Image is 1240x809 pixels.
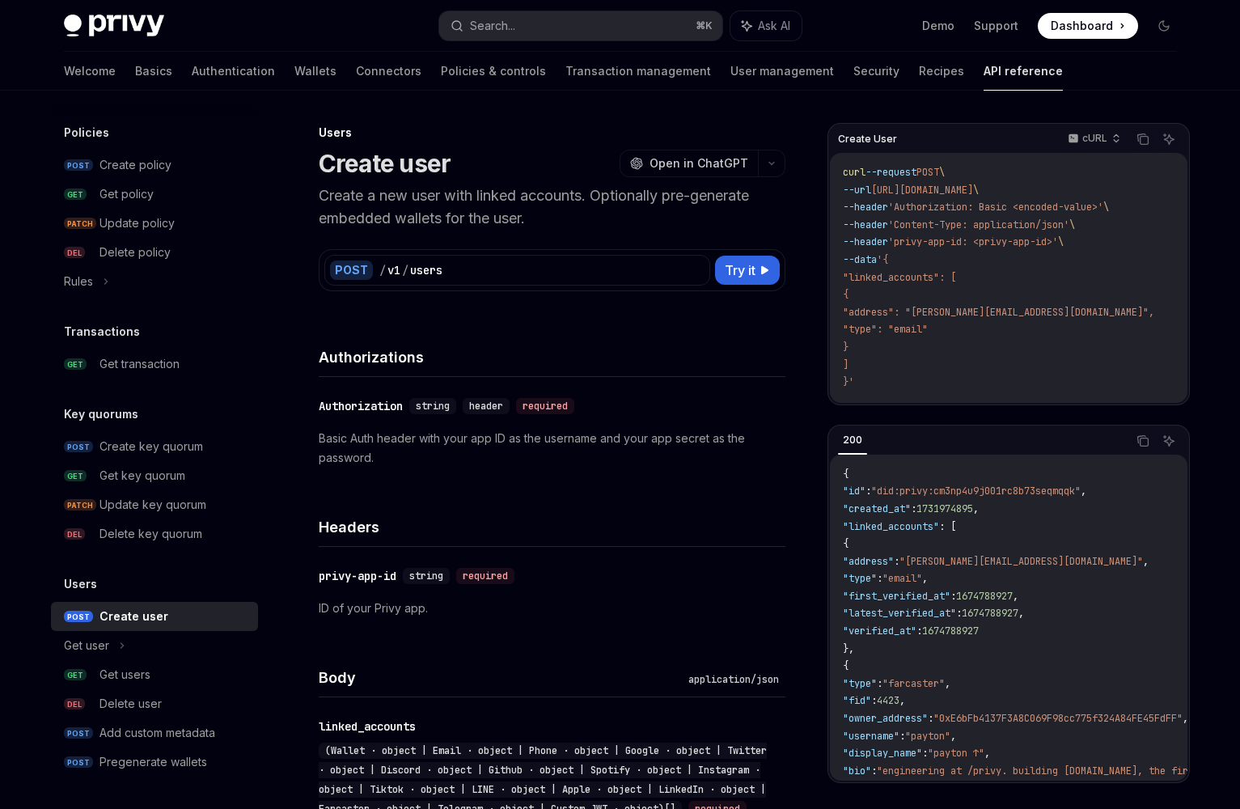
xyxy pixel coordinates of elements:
[135,52,172,91] a: Basics
[928,712,933,725] span: :
[99,437,203,456] div: Create key quorum
[64,358,87,371] span: GET
[933,712,1183,725] span: "0xE6bFb4137F3A8C069F98cc775f324A84FE45FdFF"
[843,166,865,179] span: curl
[51,209,258,238] a: PATCHUpdate policy
[99,694,162,714] div: Delete user
[843,607,956,620] span: "latest_verified_at"
[99,184,154,204] div: Get policy
[922,18,954,34] a: Demo
[64,52,116,91] a: Welcome
[899,694,905,707] span: ,
[696,19,713,32] span: ⌘ K
[715,256,780,285] button: Try it
[64,669,87,681] span: GET
[99,155,171,175] div: Create policy
[470,16,515,36] div: Search...
[319,718,416,735] div: linked_accounts
[984,52,1063,91] a: API reference
[99,752,207,772] div: Pregenerate wallets
[962,607,1018,620] span: 1674788927
[387,262,400,278] div: v1
[64,470,87,482] span: GET
[843,323,928,336] span: "type": "email"
[1018,607,1024,620] span: ,
[51,238,258,267] a: DELDelete policy
[51,180,258,209] a: GETGet policy
[441,52,546,91] a: Policies & controls
[882,572,922,585] span: "email"
[888,235,1058,248] span: 'privy-app-id: <privy-app-id>'
[64,574,97,594] h5: Users
[402,262,408,278] div: /
[64,159,93,172] span: POST
[1151,13,1177,39] button: Toggle dark mode
[1038,13,1138,39] a: Dashboard
[192,52,275,91] a: Authentication
[928,747,984,760] span: "payton ↑"
[64,698,85,710] span: DEL
[843,590,950,603] span: "first_verified_at"
[1058,235,1064,248] span: \
[51,660,258,689] a: GETGet users
[882,677,945,690] span: "farcaster"
[843,288,849,301] span: {
[51,461,258,490] a: GETGet key quorum
[877,572,882,585] span: :
[51,150,258,180] a: POSTCreate policy
[410,262,442,278] div: users
[877,253,888,266] span: '{
[1069,218,1075,231] span: \
[871,694,877,707] span: :
[64,499,96,511] span: PATCH
[1132,129,1153,150] button: Copy the contents from the code block
[916,166,939,179] span: POST
[843,271,956,284] span: "linked_accounts": [
[356,52,421,91] a: Connectors
[843,537,849,550] span: {
[730,52,834,91] a: User management
[64,218,96,230] span: PATCH
[888,218,1069,231] span: 'Content-Type: application/json'
[99,243,171,262] div: Delete policy
[838,430,867,450] div: 200
[64,528,85,540] span: DEL
[843,341,849,354] span: }
[319,346,785,368] h4: Authorizations
[843,306,1154,319] span: "address": "[PERSON_NAME][EMAIL_ADDRESS][DOMAIN_NAME]",
[899,730,905,743] span: :
[64,188,87,201] span: GET
[379,262,386,278] div: /
[922,625,979,637] span: 1674788927
[843,218,888,231] span: --header
[905,730,950,743] span: "payton"
[973,184,979,197] span: \
[565,52,711,91] a: Transaction management
[843,625,916,637] span: "verified_at"
[469,400,503,413] span: header
[99,607,168,626] div: Create user
[51,689,258,718] a: DELDelete user
[1013,590,1018,603] span: ,
[877,694,899,707] span: 4423
[865,485,871,498] span: :
[99,466,185,485] div: Get key quorum
[843,712,928,725] span: "owner_address"
[843,468,849,481] span: {
[319,667,682,688] h4: Body
[919,52,964,91] a: Recipes
[99,665,150,684] div: Get users
[64,727,93,739] span: POST
[922,747,928,760] span: :
[843,235,888,248] span: --header
[99,723,215,743] div: Add custom metadata
[456,568,514,584] div: required
[51,490,258,519] a: PATCHUpdate key quorum
[294,52,336,91] a: Wallets
[843,747,922,760] span: "display_name"
[64,441,93,453] span: POST
[64,322,140,341] h5: Transactions
[64,611,93,623] span: POST
[838,133,897,146] span: Create User
[1059,125,1128,153] button: cURL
